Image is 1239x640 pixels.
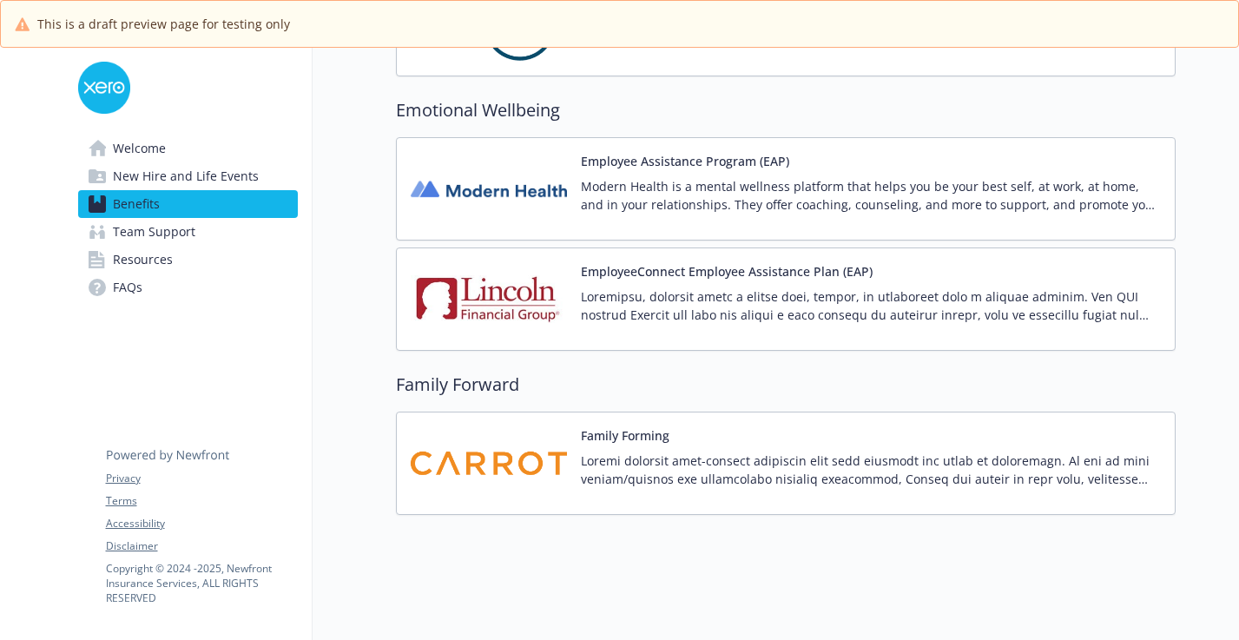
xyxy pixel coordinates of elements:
[78,218,298,246] a: Team Support
[411,262,567,336] img: Lincoln Financial Group carrier logo
[113,218,195,246] span: Team Support
[396,372,1176,398] h2: Family Forward
[581,152,789,170] button: Employee Assistance Program (EAP)
[581,426,669,445] button: Family Forming
[78,162,298,190] a: New Hire and Life Events
[106,493,297,509] a: Terms
[581,287,1161,324] p: Loremipsu, dolorsit ametc a elitse doei, tempor, in utlaboreet dolo m aliquae adminim. Ven QUI no...
[78,274,298,301] a: FAQs
[113,246,173,274] span: Resources
[78,135,298,162] a: Welcome
[396,97,1176,123] h2: Emotional Wellbeing
[581,262,873,280] button: EmployeeConnect Employee Assistance Plan (EAP)
[113,135,166,162] span: Welcome
[106,538,297,554] a: Disclaimer
[106,516,297,531] a: Accessibility
[113,190,160,218] span: Benefits
[113,274,142,301] span: FAQs
[106,471,297,486] a: Privacy
[37,15,290,33] span: This is a draft preview page for testing only
[78,190,298,218] a: Benefits
[411,426,567,500] img: Carrot carrier logo
[113,162,259,190] span: New Hire and Life Events
[411,152,567,226] img: Modern Health carrier logo
[78,246,298,274] a: Resources
[581,452,1161,488] p: Loremi dolorsit amet-consect adipiscin elit sedd eiusmodt inc utlab et doloremagn. Al eni ad mini...
[581,177,1161,214] p: Modern Health is a mental wellness platform that helps you be your best self, at work, at home, a...
[106,561,297,605] p: Copyright © 2024 - 2025 , Newfront Insurance Services, ALL RIGHTS RESERVED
